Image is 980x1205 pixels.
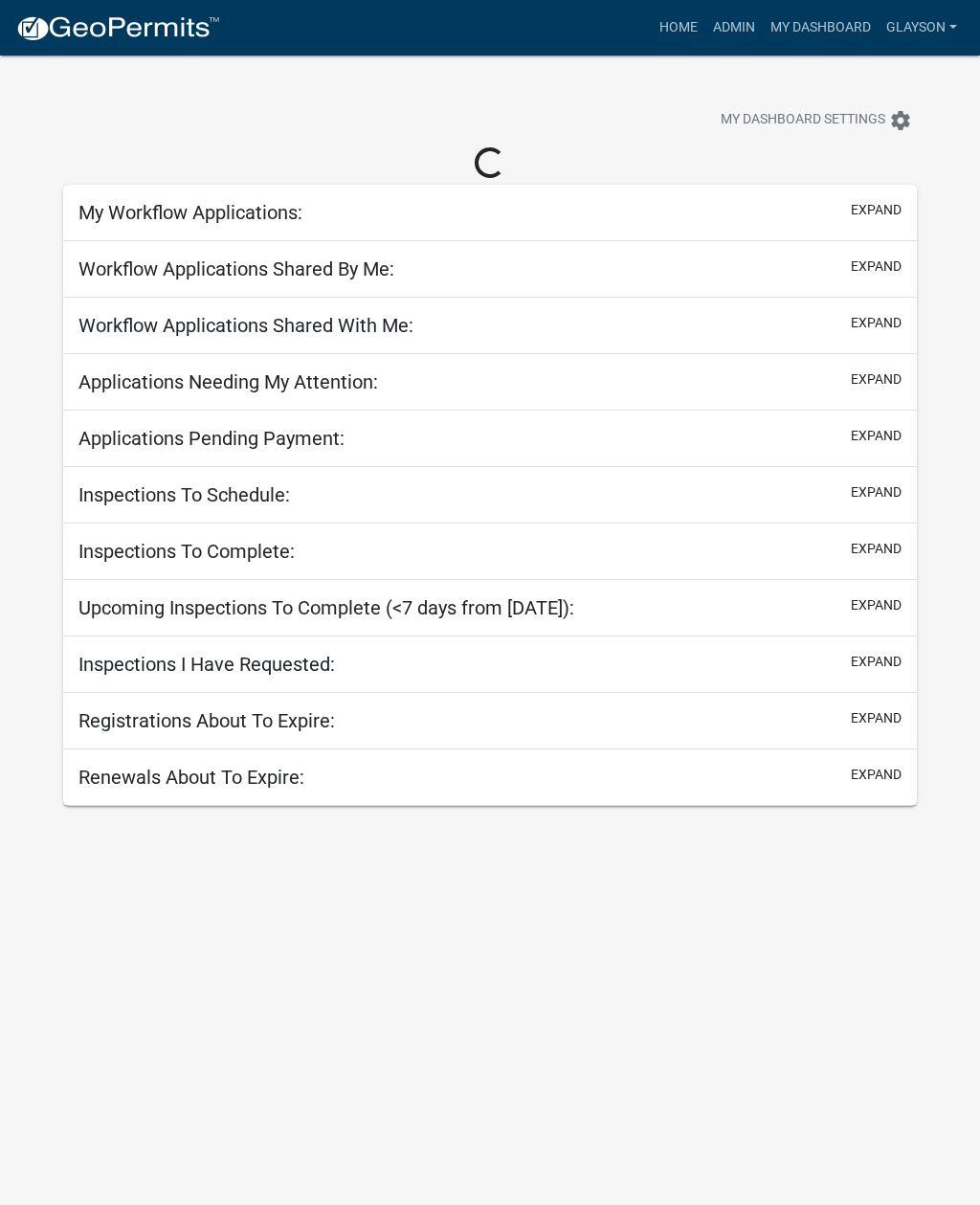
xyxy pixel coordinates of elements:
h5: Inspections I Have Requested: [78,653,335,676]
h5: Workflow Applications Shared With Me: [78,314,413,337]
a: Home [652,10,705,46]
a: glayson [879,10,965,46]
button: expand [851,708,902,728]
button: expand [851,426,902,446]
i: settings [889,109,912,132]
button: expand [851,652,902,672]
h5: Upcoming Inspections To Complete (<7 days from [DATE]): [78,596,574,619]
h5: Applications Needing My Attention: [78,370,378,393]
h5: Registrations About To Expire: [78,709,335,732]
button: My Dashboard Settingssettings [705,101,927,139]
h5: Applications Pending Payment: [78,427,345,450]
h5: Renewals About To Expire: [78,766,304,789]
button: expand [851,200,902,220]
h5: Inspections To Complete: [78,540,295,563]
button: expand [851,482,902,502]
button: expand [851,765,902,785]
button: expand [851,313,902,333]
button: expand [851,257,902,277]
h5: Workflow Applications Shared By Me: [78,257,394,280]
button: expand [851,369,902,390]
a: My Dashboard [763,10,879,46]
h5: Inspections To Schedule: [78,483,290,506]
a: Admin [705,10,763,46]
button: expand [851,595,902,615]
h5: My Workflow Applications: [78,201,302,224]
span: My Dashboard Settings [721,109,885,132]
button: expand [851,539,902,559]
